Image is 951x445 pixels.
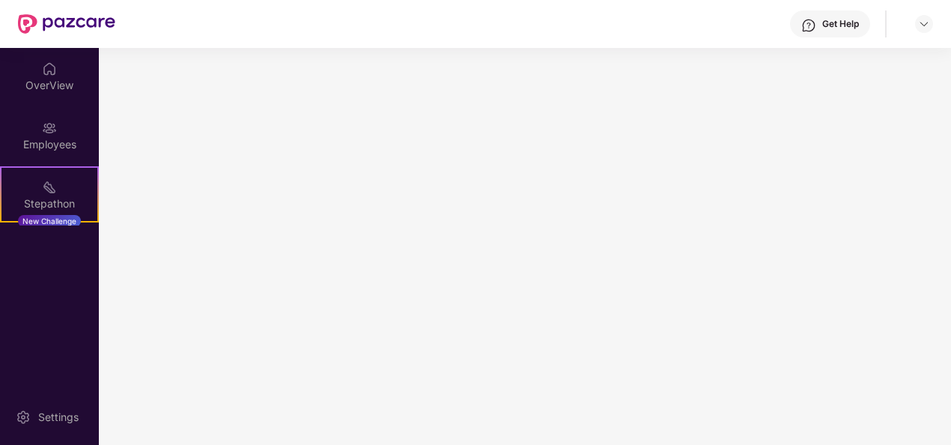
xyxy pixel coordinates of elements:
[18,14,115,34] img: New Pazcare Logo
[801,18,816,33] img: svg+xml;base64,PHN2ZyBpZD0iSGVscC0zMngzMiIgeG1sbnM9Imh0dHA6Ly93d3cudzMub3JnLzIwMDAvc3ZnIiB3aWR0aD...
[822,18,859,30] div: Get Help
[42,180,57,195] img: svg+xml;base64,PHN2ZyB4bWxucz0iaHR0cDovL3d3dy53My5vcmcvMjAwMC9zdmciIHdpZHRoPSIyMSIgaGVpZ2h0PSIyMC...
[18,215,81,227] div: New Challenge
[1,196,97,211] div: Stepathon
[42,121,57,136] img: svg+xml;base64,PHN2ZyBpZD0iRW1wbG95ZWVzIiB4bWxucz0iaHR0cDovL3d3dy53My5vcmcvMjAwMC9zdmciIHdpZHRoPS...
[918,18,930,30] img: svg+xml;base64,PHN2ZyBpZD0iRHJvcGRvd24tMzJ4MzIiIHhtbG5zPSJodHRwOi8vd3d3LnczLm9yZy8yMDAwL3N2ZyIgd2...
[42,61,57,76] img: svg+xml;base64,PHN2ZyBpZD0iSG9tZSIgeG1sbnM9Imh0dHA6Ly93d3cudzMub3JnLzIwMDAvc3ZnIiB3aWR0aD0iMjAiIG...
[34,410,83,425] div: Settings
[16,410,31,425] img: svg+xml;base64,PHN2ZyBpZD0iU2V0dGluZy0yMHgyMCIgeG1sbnM9Imh0dHA6Ly93d3cudzMub3JnLzIwMDAvc3ZnIiB3aW...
